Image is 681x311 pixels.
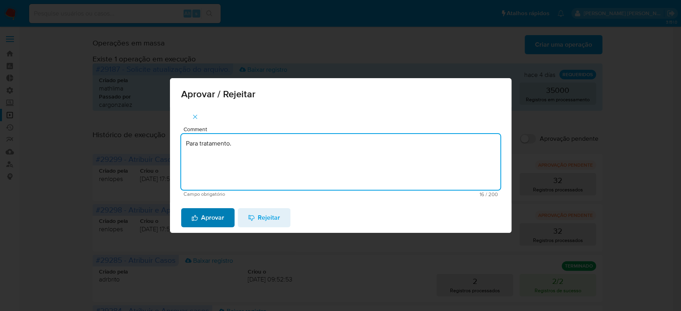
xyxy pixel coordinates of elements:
span: Aprovar / Rejeitar [181,89,500,99]
span: Campo obrigatório [184,191,341,197]
button: Aprovar [181,208,235,227]
span: Rejeitar [248,209,280,226]
span: Aprovar [191,209,224,226]
span: Comment [184,126,503,132]
button: Rejeitar [238,208,290,227]
textarea: Para tratamento. [181,134,500,190]
span: Máximo 200 caracteres [341,192,498,197]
